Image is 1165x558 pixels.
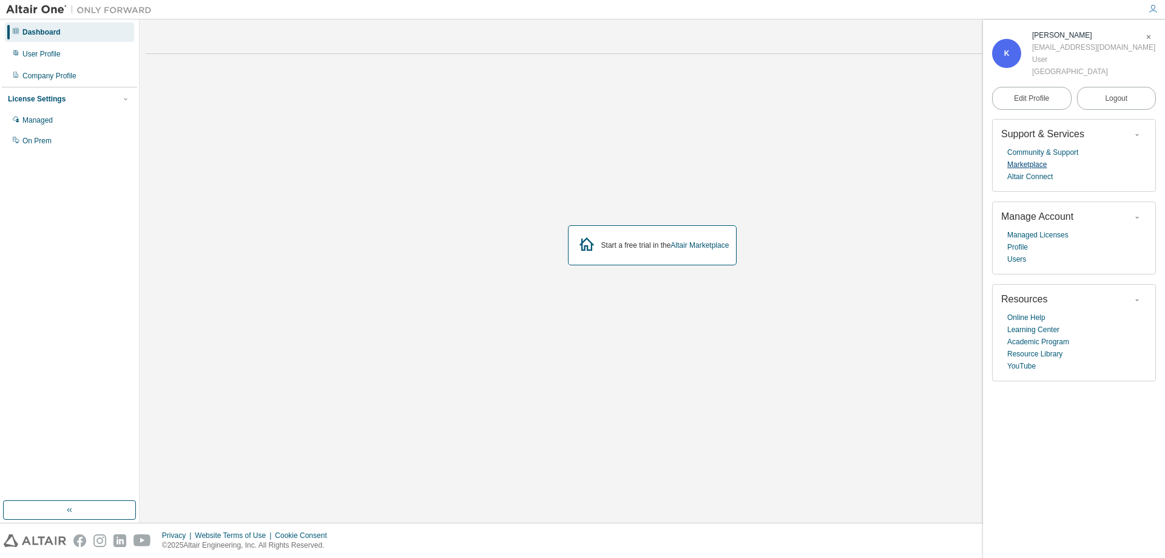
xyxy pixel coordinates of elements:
div: License Settings [8,94,66,104]
span: Support & Services [1001,129,1084,139]
div: On Prem [22,136,52,146]
div: Privacy [162,531,195,540]
span: Resources [1001,294,1047,304]
a: Edit Profile [992,87,1072,110]
a: Managed Licenses [1007,229,1069,241]
a: Community & Support [1007,146,1078,158]
span: Edit Profile [1014,94,1049,103]
a: Resource Library [1007,348,1062,360]
img: Altair One [6,4,158,16]
div: Company Profile [22,71,76,81]
div: Kevin Nguyen [1032,29,1155,41]
span: Logout [1105,92,1127,104]
span: Manage Account [1001,211,1073,222]
a: Users [1007,253,1026,265]
div: Website Terms of Use [195,531,275,540]
div: Cookie Consent [275,531,334,540]
div: Dashboard [22,27,61,37]
div: Start a free trial in the [601,240,729,250]
div: User Profile [22,49,61,59]
img: altair_logo.svg [4,534,66,547]
div: User [1032,53,1155,66]
img: instagram.svg [93,534,106,547]
a: Learning Center [1007,324,1059,336]
a: Altair Marketplace [670,241,729,250]
a: Academic Program [1007,336,1069,348]
img: youtube.svg [133,534,151,547]
img: linkedin.svg [113,534,126,547]
div: [EMAIL_ADDRESS][DOMAIN_NAME] [1032,41,1155,53]
a: Altair Connect [1007,171,1053,183]
a: Online Help [1007,311,1045,324]
div: Managed [22,115,53,125]
a: YouTube [1007,360,1036,372]
img: facebook.svg [73,534,86,547]
a: Profile [1007,241,1028,253]
button: Logout [1077,87,1157,110]
div: [GEOGRAPHIC_DATA] [1032,66,1155,78]
span: K [1004,49,1010,58]
a: Marketplace [1007,158,1047,171]
p: © 2025 Altair Engineering, Inc. All Rights Reserved. [162,540,334,551]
